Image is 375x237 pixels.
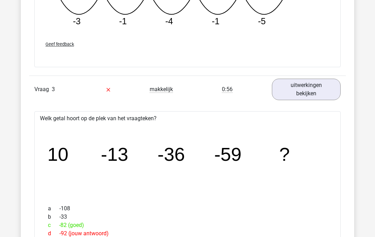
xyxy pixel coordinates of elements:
[215,144,242,165] tspan: -59
[34,86,52,94] span: Vraag
[45,42,74,47] span: Geef feedback
[119,17,127,26] tspan: -1
[47,144,68,165] tspan: 10
[48,213,59,221] span: b
[272,79,341,100] a: uitwerkingen bekijken
[150,86,173,93] span: makkelijk
[48,205,59,213] span: a
[48,221,59,230] span: c
[73,17,81,26] tspan: -3
[43,221,332,230] div: -82 (goed)
[280,144,290,165] tspan: ?
[222,86,233,93] span: 0:56
[212,17,219,26] tspan: -1
[158,144,185,165] tspan: -36
[43,205,332,213] div: -108
[258,17,266,26] tspan: -5
[43,213,332,221] div: -33
[165,17,173,26] tspan: -4
[101,144,128,165] tspan: -13
[52,86,55,93] span: 3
